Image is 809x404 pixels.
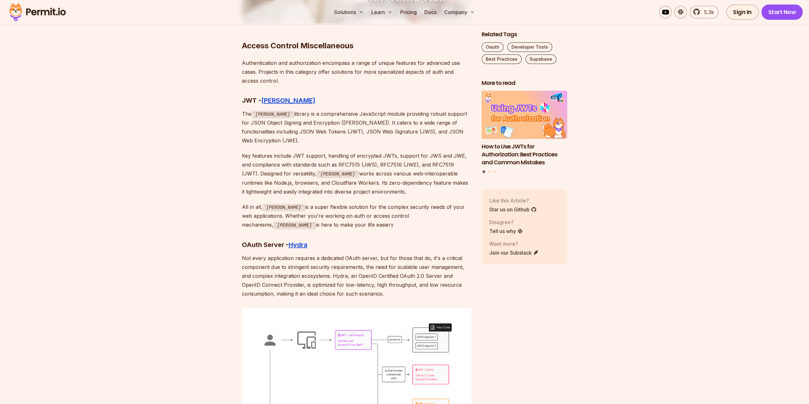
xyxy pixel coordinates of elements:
p: Want more? [489,240,539,248]
img: How to Use JWTs for Authorization: Best Practices and Common Mistakes [482,91,567,139]
span: 5.3k [700,8,714,16]
img: Permit logo [6,1,69,23]
a: 5.3k [689,6,718,18]
p: Not every application requires a dedicated OAuth server, but for those that do, it's a critical c... [242,254,471,298]
a: Hydra [289,241,307,249]
strong: Access Control Miscellaneous [242,41,353,50]
a: Start Now [761,4,803,20]
p: Disagree? [489,218,523,226]
h3: How to Use JWTs for Authorization: Best Practices and Common Mistakes [482,143,567,166]
button: Go to slide 2 [488,170,491,173]
button: Solutions [332,6,366,18]
a: Star us on Github [489,206,537,213]
p: Authentication and authorization encompass a range of unique features for advanced use cases. Pro... [242,58,471,85]
code: [PERSON_NAME] [251,111,294,118]
h2: More to read [482,79,567,87]
p: Like this Article? [489,197,537,204]
p: All in all, is a super flexible solution for the complex security needs of your web applications.... [242,202,471,229]
div: Posts [482,91,567,174]
a: Sign In [726,4,759,20]
a: Best Practices [482,54,522,64]
a: Oauth [482,42,504,52]
button: Go to slide 1 [483,170,485,173]
button: Go to slide 3 [494,170,496,173]
strong: JWT - [242,97,261,104]
a: Pricing [398,6,419,18]
code: [PERSON_NAME] [317,170,359,178]
code: [PERSON_NAME] [273,222,316,229]
p: The library is a comprehensive JavaScript module providing robust support for JSON Object Signing... [242,109,471,145]
button: Company [442,6,477,18]
button: Learn [369,6,395,18]
a: Developer Tools [507,42,552,52]
li: 1 of 3 [482,91,567,167]
h2: Related Tags [482,31,567,38]
a: [PERSON_NAME] [261,97,315,104]
a: Docs [422,6,439,18]
strong: OAuth Server - [242,241,289,249]
code: [PERSON_NAME] [263,204,305,211]
a: Join our Substack [489,249,539,257]
a: Tell us why [489,227,523,235]
a: How to Use JWTs for Authorization: Best Practices and Common MistakesHow to Use JWTs for Authoriz... [482,91,567,167]
p: Key features include JWT support, handling of encrypted JWTs, support for JWS and JWE, and compli... [242,151,471,196]
a: Supabase [525,54,556,64]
